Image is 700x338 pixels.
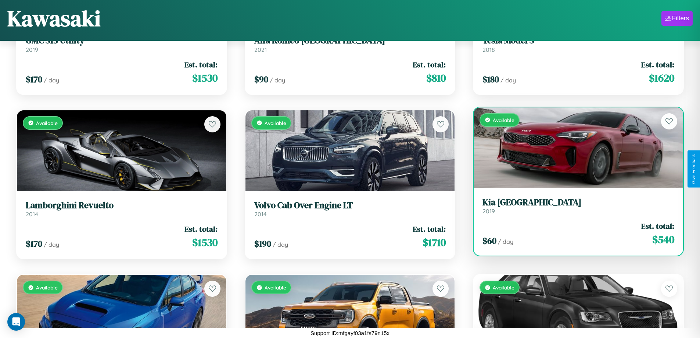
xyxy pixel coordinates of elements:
span: $ 540 [652,232,674,247]
a: Lamborghini Revuelto2014 [26,200,218,218]
span: 2021 [254,46,267,53]
h1: Kawasaki [7,3,101,33]
span: Available [36,284,58,291]
a: Kia [GEOGRAPHIC_DATA]2019 [482,197,674,215]
span: Available [36,120,58,126]
h3: Alfa Romeo [GEOGRAPHIC_DATA] [254,35,446,46]
h3: GMC S15 Utility [26,35,218,46]
h3: Lamborghini Revuelto [26,200,218,211]
span: $ 1710 [423,235,446,250]
a: Tesla Model S2018 [482,35,674,53]
span: Est. total: [413,224,446,234]
h3: Tesla Model S [482,35,674,46]
div: Open Intercom Messenger [7,313,25,331]
a: Alfa Romeo [GEOGRAPHIC_DATA]2021 [254,35,446,53]
span: $ 170 [26,73,42,85]
span: $ 190 [254,238,271,250]
span: Est. total: [413,59,446,70]
h3: Volvo Cab Over Engine LT [254,200,446,211]
span: $ 1530 [192,235,218,250]
span: / day [273,241,288,248]
span: 2014 [254,210,267,218]
span: $ 180 [482,73,499,85]
span: $ 810 [426,71,446,85]
span: Available [493,117,514,123]
span: Available [493,284,514,291]
span: $ 1530 [192,71,218,85]
p: Support ID: mfgayf03a1fs79n15x [310,328,390,338]
span: Est. total: [184,59,218,70]
span: Est. total: [641,221,674,231]
a: Volvo Cab Over Engine LT2014 [254,200,446,218]
span: / day [270,77,285,84]
button: Filters [661,11,693,26]
span: 2018 [482,46,495,53]
span: $ 1620 [649,71,674,85]
span: / day [498,238,513,245]
span: $ 90 [254,73,268,85]
span: 2019 [482,207,495,215]
span: $ 170 [26,238,42,250]
span: Est. total: [641,59,674,70]
span: Est. total: [184,224,218,234]
span: Available [265,284,286,291]
span: 2014 [26,210,38,218]
span: / day [44,77,59,84]
span: 2019 [26,46,38,53]
span: / day [500,77,516,84]
h3: Kia [GEOGRAPHIC_DATA] [482,197,674,208]
div: Give Feedback [691,154,696,184]
div: Filters [672,15,689,22]
span: / day [44,241,59,248]
a: GMC S15 Utility2019 [26,35,218,53]
span: $ 60 [482,235,496,247]
span: Available [265,120,286,126]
